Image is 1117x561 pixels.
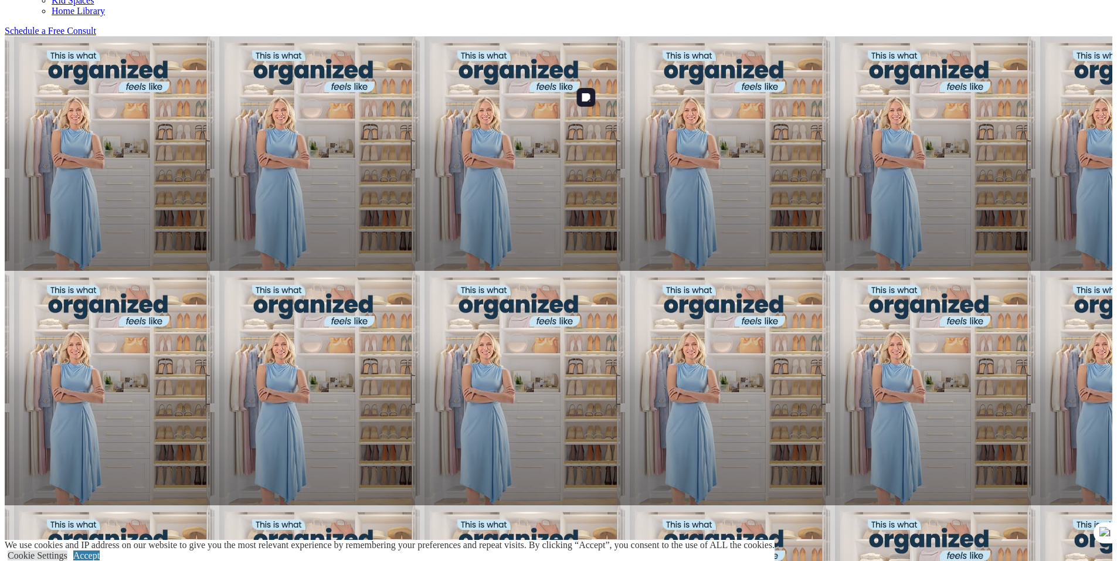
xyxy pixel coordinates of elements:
[5,26,96,36] a: Schedule a Free Consult (opens a dropdown menu)
[5,540,775,550] div: We use cookies and IP address on our website to give you the most relevant experience by remember...
[52,6,105,16] a: Home Library
[8,550,67,560] a: Cookie Settings
[73,550,100,560] a: Accept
